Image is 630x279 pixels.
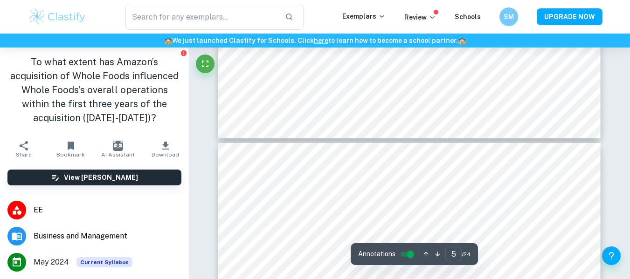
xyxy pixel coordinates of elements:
[2,35,628,46] h6: We just launched Clastify for Schools. Click to learn how to become a school partner.
[342,11,386,21] p: Exemplars
[462,250,471,259] span: / 24
[76,257,132,267] span: Current Syllabus
[34,204,181,216] span: EE
[47,136,94,162] button: Bookmark
[113,141,123,151] img: AI Assistant
[458,37,466,44] span: 🏫
[28,7,87,26] img: Clastify logo
[101,151,135,158] span: AI Assistant
[125,4,278,30] input: Search for any exemplars...
[404,12,436,22] p: Review
[34,257,69,268] span: May 2024
[455,13,481,20] a: Schools
[499,7,518,26] button: SM
[7,170,181,185] button: View [PERSON_NAME]
[95,136,142,162] button: AI Assistant
[537,8,602,25] button: UPGRADE NOW
[16,151,32,158] span: Share
[64,172,138,183] h6: View [PERSON_NAME]
[358,249,395,259] span: Annotations
[56,151,85,158] span: Bookmark
[152,151,179,158] span: Download
[142,136,189,162] button: Download
[76,257,132,267] div: This exemplar is based on the current syllabus. Feel free to refer to it for inspiration/ideas wh...
[34,231,181,242] span: Business and Management
[7,55,181,125] h1: To what extent has Amazon’s acquisition of Whole Foods influenced Whole Foods’s overall operation...
[164,37,172,44] span: 🏫
[602,246,621,265] button: Help and Feedback
[503,12,514,22] h6: SM
[314,37,328,44] a: here
[196,54,215,73] button: Fullscreen
[180,49,187,56] button: Report issue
